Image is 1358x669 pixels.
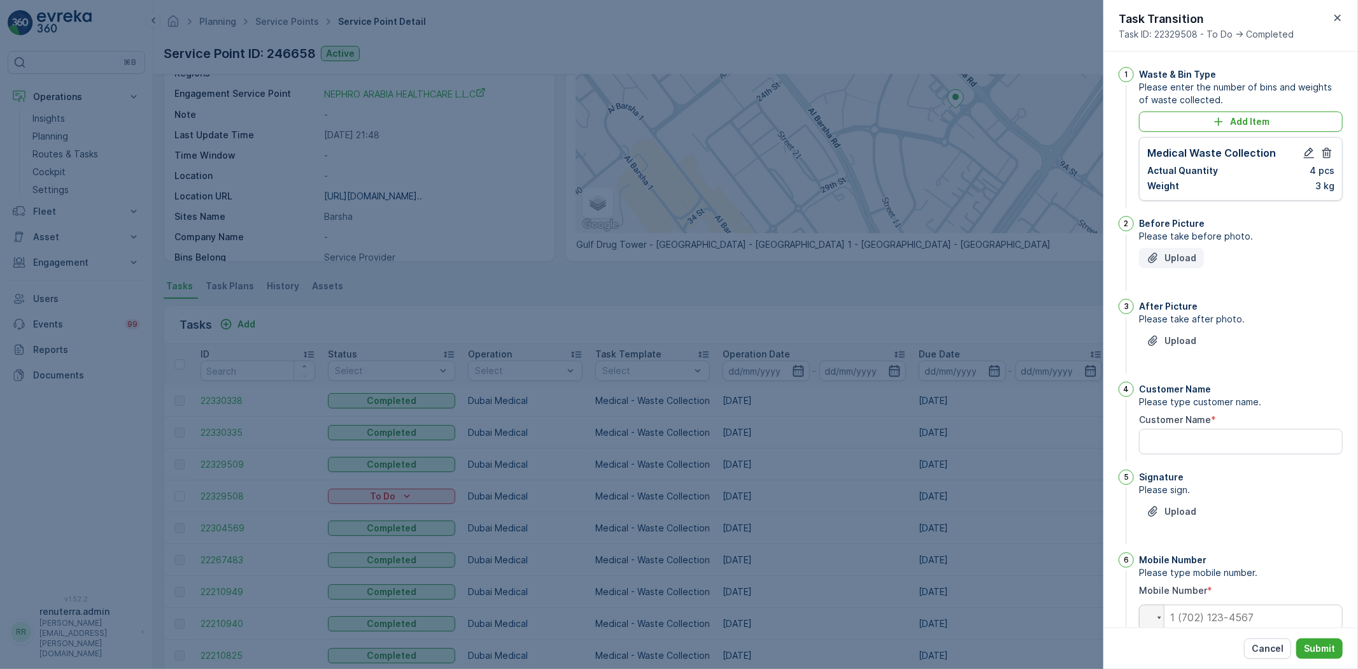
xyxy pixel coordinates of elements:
[1139,383,1211,396] p: Customer Name
[1139,217,1205,230] p: Before Picture
[1119,216,1134,231] div: 2
[1164,252,1196,264] p: Upload
[1147,180,1179,192] p: Weight
[1147,145,1276,161] p: Medical Waste Collection
[1139,414,1211,425] label: Customer Name
[1244,638,1291,659] button: Cancel
[1315,180,1334,192] p: 3 kg
[1139,68,1216,81] p: Waste & Bin Type
[1119,382,1134,397] div: 4
[1119,299,1134,314] div: 3
[1139,566,1343,579] span: Please type mobile number.
[1164,334,1196,347] p: Upload
[1139,471,1184,484] p: Signature
[1119,10,1294,28] p: Task Transition
[1230,115,1270,128] p: Add Item
[1139,111,1343,132] button: Add Item
[1139,484,1343,496] span: Please sign.
[1139,300,1198,313] p: After Picture
[1139,230,1343,243] span: Please take before photo.
[1310,164,1334,177] p: 4 pcs
[1139,585,1207,596] label: Mobile Number
[1139,501,1204,522] button: Upload File
[1139,605,1343,630] input: 1 (702) 123-4567
[1139,81,1343,106] span: Please enter the number of bins and weights of waste collected.
[1296,638,1343,659] button: Submit
[1164,505,1196,518] p: Upload
[1119,552,1134,568] div: 6
[1139,396,1343,408] span: Please type customer name.
[1139,554,1206,566] p: Mobile Number
[1119,470,1134,485] div: 5
[1139,313,1343,326] span: Please take after photo.
[1139,331,1204,351] button: Upload File
[1252,642,1284,655] p: Cancel
[1119,28,1294,41] span: Task ID: 22329508 - To Do -> Completed
[1119,67,1134,82] div: 1
[1304,642,1335,655] p: Submit
[1147,164,1218,177] p: Actual Quantity
[1139,248,1204,268] button: Upload File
